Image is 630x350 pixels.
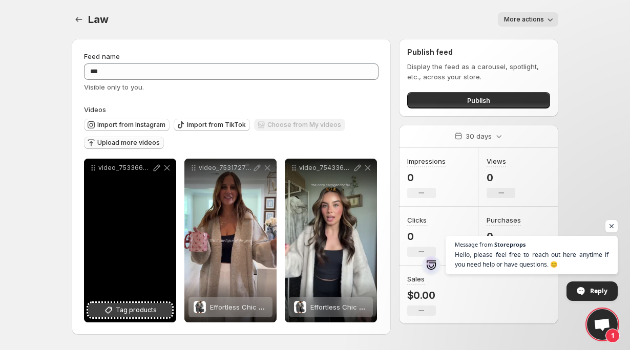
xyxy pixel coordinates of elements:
[294,301,306,313] img: Effortless Chic Cardigan™
[72,12,86,27] button: Settings
[84,83,144,91] span: Visible only to you.
[184,159,277,322] div: video_7531727960852712735Effortless Chic Cardigan™Effortless Chic Cardigan™
[116,305,157,315] span: Tag products
[84,105,106,114] span: Videos
[487,230,521,243] p: 0
[455,250,608,269] span: Hello, please feel free to reach out here anytime if you need help or have questions. 😊
[407,61,550,82] p: Display the feed as a carousel, spotlight, etc., across your store.
[299,164,352,172] p: video_7543364564264422670
[187,121,246,129] span: Import from TikTok
[84,52,120,60] span: Feed name
[98,164,152,172] p: video_7533663136621088014
[498,12,558,27] button: More actions
[407,47,550,57] h2: Publish feed
[407,215,427,225] h3: Clicks
[194,301,206,313] img: Effortless Chic Cardigan™
[407,92,550,108] button: Publish
[88,303,172,317] button: Tag products
[407,289,436,301] p: $0.00
[199,164,252,172] p: video_7531727960852712735
[310,303,393,311] span: Effortless Chic Cardigan™
[97,139,160,147] span: Upload more videos
[84,119,170,131] button: Import from Instagram
[407,274,425,284] h3: Sales
[487,156,506,166] h3: Views
[487,215,521,225] h3: Purchases
[605,329,620,343] span: 1
[494,242,526,247] span: Storeprops
[97,121,165,129] span: Import from Instagram
[487,171,515,184] p: 0
[504,15,544,24] span: More actions
[174,119,250,131] button: Import from TikTok
[285,159,377,322] div: video_7543364564264422670Effortless Chic Cardigan™Effortless Chic Cardigan™
[466,131,492,141] p: 30 days
[88,13,108,26] span: Law
[455,242,493,247] span: Message from
[467,95,490,105] span: Publish
[587,309,618,340] div: Open chat
[210,303,292,311] span: Effortless Chic Cardigan™
[590,282,607,300] span: Reply
[407,156,446,166] h3: Impressions
[407,230,436,243] p: 0
[84,159,176,322] div: video_7533663136621088014Tag products
[407,171,446,184] p: 0
[84,137,164,149] button: Upload more videos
